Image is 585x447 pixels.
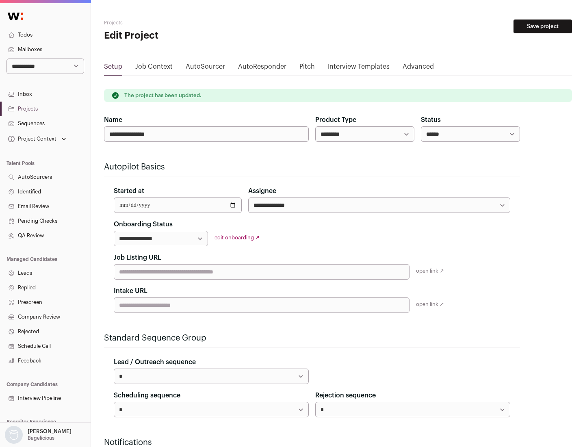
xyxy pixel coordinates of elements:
a: edit onboarding ↗ [214,235,260,240]
a: Interview Templates [328,62,390,75]
a: Pitch [299,62,315,75]
label: Rejection sequence [315,391,376,400]
button: Open dropdown [3,426,73,444]
h2: Projects [104,20,260,26]
label: Name [104,115,122,125]
p: Bagelicious [28,435,54,441]
label: Started at [114,186,144,196]
h2: Autopilot Basics [104,161,520,173]
label: Product Type [315,115,356,125]
h2: Standard Sequence Group [104,332,520,344]
button: Open dropdown [6,133,68,145]
a: Advanced [403,62,434,75]
button: Save project [513,20,572,33]
label: Scheduling sequence [114,391,180,400]
img: Wellfound [3,8,28,24]
label: Onboarding Status [114,219,173,229]
label: Lead / Outreach sequence [114,357,196,367]
a: AutoResponder [238,62,286,75]
a: Job Context [135,62,173,75]
label: Status [421,115,441,125]
a: Setup [104,62,122,75]
div: Project Context [6,136,56,142]
label: Assignee [248,186,276,196]
a: AutoSourcer [186,62,225,75]
img: nopic.png [5,426,23,444]
label: Job Listing URL [114,253,161,263]
h1: Edit Project [104,29,260,42]
p: The project has been updated. [124,92,201,99]
p: [PERSON_NAME] [28,428,71,435]
label: Intake URL [114,286,147,296]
